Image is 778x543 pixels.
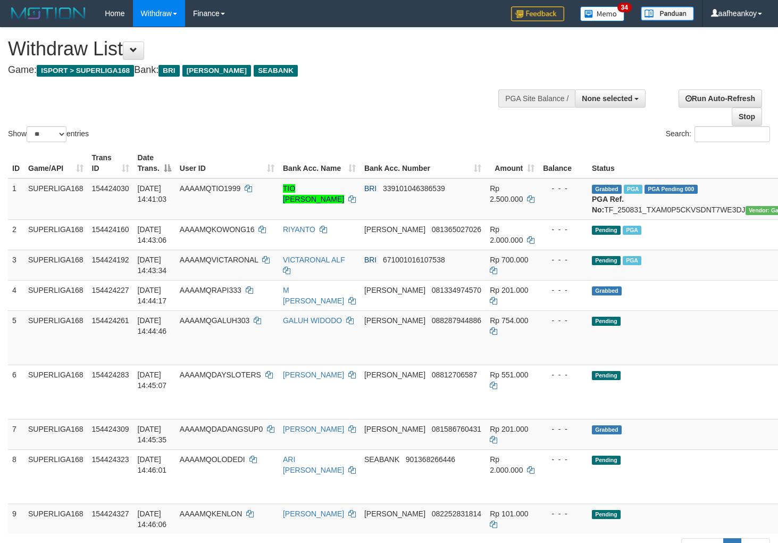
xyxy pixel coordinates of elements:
[24,449,88,504] td: SUPERLIGA168
[133,148,175,178] th: Date Trans.: activate to sort column descending
[24,250,88,280] td: SUPERLIGA168
[283,455,344,474] a: ARI [PERSON_NAME]
[364,371,425,379] span: [PERSON_NAME]
[543,285,583,295] div: - - -
[37,65,134,77] span: ISPORT > SUPERLIGA168
[24,419,88,449] td: SUPERLIGA168
[8,504,24,534] td: 9
[580,6,625,21] img: Button%20Memo.svg
[138,509,167,529] span: [DATE] 14:46:06
[592,256,621,265] span: Pending
[24,280,88,310] td: SUPERLIGA168
[283,316,342,325] a: GALUH WIDODO
[490,225,523,244] span: Rp 2.000.000
[8,65,508,76] h4: Game: Bank:
[406,455,455,464] span: Copy 901368266446 to clipboard
[8,419,24,449] td: 7
[24,178,88,220] td: SUPERLIGA168
[175,148,279,178] th: User ID: activate to sort column ascending
[432,286,481,294] span: Copy 081334974570 to clipboard
[490,509,528,518] span: Rp 101.000
[364,425,425,433] span: [PERSON_NAME]
[27,126,66,142] select: Showentries
[641,6,694,21] img: panduan.png
[138,286,167,305] span: [DATE] 14:44:17
[364,256,377,264] span: BRI
[498,89,575,108] div: PGA Site Balance /
[92,425,129,433] span: 154424309
[138,225,167,244] span: [DATE] 14:43:06
[24,365,88,419] td: SUPERLIGA168
[8,126,89,142] label: Show entries
[92,316,129,325] span: 154424261
[8,310,24,365] td: 5
[490,316,528,325] span: Rp 754.000
[383,184,445,193] span: Copy 339101046386539 to clipboard
[617,3,632,12] span: 34
[383,256,445,264] span: Copy 671001016107538 to clipboard
[490,184,523,203] span: Rp 2.500.000
[490,286,528,294] span: Rp 201.000
[138,184,167,203] span: [DATE] 14:41:03
[543,254,583,265] div: - - -
[432,371,478,379] span: Copy 08812706587 to clipboard
[543,454,583,465] div: - - -
[364,286,425,294] span: [PERSON_NAME]
[543,183,583,194] div: - - -
[679,89,762,108] a: Run Auto-Refresh
[254,65,298,77] span: SEABANK
[24,148,88,178] th: Game/API: activate to sort column ascending
[283,225,315,234] a: RIYANTO
[360,148,486,178] th: Bank Acc. Number: activate to sort column ascending
[364,316,425,325] span: [PERSON_NAME]
[432,509,481,518] span: Copy 082252831814 to clipboard
[180,256,258,264] span: AAAAMQVICTARONAL
[182,65,251,77] span: [PERSON_NAME]
[283,286,344,305] a: M [PERSON_NAME]
[92,455,129,464] span: 154424323
[592,425,622,434] span: Grabbed
[283,425,344,433] a: [PERSON_NAME]
[592,317,621,326] span: Pending
[180,425,263,433] span: AAAAMQDADANGSUP0
[695,126,770,142] input: Search:
[24,219,88,250] td: SUPERLIGA168
[490,256,528,264] span: Rp 700.000
[543,424,583,434] div: - - -
[490,455,523,474] span: Rp 2.000.000
[92,286,129,294] span: 154424227
[543,369,583,380] div: - - -
[88,148,133,178] th: Trans ID: activate to sort column ascending
[575,89,646,108] button: None selected
[624,185,642,194] span: Marked by aafsengchandara
[364,509,425,518] span: [PERSON_NAME]
[592,371,621,380] span: Pending
[158,65,179,77] span: BRI
[592,226,621,235] span: Pending
[8,38,508,60] h1: Withdraw List
[283,371,344,379] a: [PERSON_NAME]
[432,316,481,325] span: Copy 088287944886 to clipboard
[8,250,24,280] td: 3
[180,286,241,294] span: AAAAMQRAPI333
[180,371,261,379] span: AAAAMQDAYSLOTERS
[432,425,481,433] span: Copy 081586760431 to clipboard
[138,316,167,335] span: [DATE] 14:44:46
[8,178,24,220] td: 1
[592,510,621,519] span: Pending
[8,5,89,21] img: MOTION_logo.png
[8,219,24,250] td: 2
[486,148,539,178] th: Amount: activate to sort column ascending
[92,184,129,193] span: 154424030
[666,126,770,142] label: Search:
[92,509,129,518] span: 154424327
[92,256,129,264] span: 154424192
[24,310,88,365] td: SUPERLIGA168
[539,148,588,178] th: Balance
[180,225,255,234] span: AAAAMQKOWONG16
[283,509,344,518] a: [PERSON_NAME]
[92,371,129,379] span: 154424283
[592,185,622,194] span: Grabbed
[180,455,245,464] span: AAAAMQOLODEDI
[432,225,481,234] span: Copy 081365027026 to clipboard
